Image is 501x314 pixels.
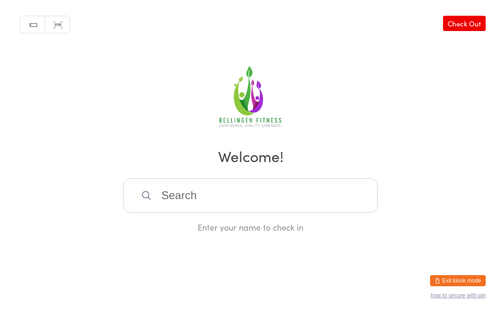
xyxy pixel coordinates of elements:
a: Check Out [443,16,486,31]
button: Exit kiosk mode [430,275,486,286]
div: Enter your name to check in [123,221,378,233]
input: Search [123,178,378,213]
h2: Welcome! [9,145,492,166]
button: how to secure with pin [430,292,486,299]
img: Bellingen Fitness [214,63,287,132]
